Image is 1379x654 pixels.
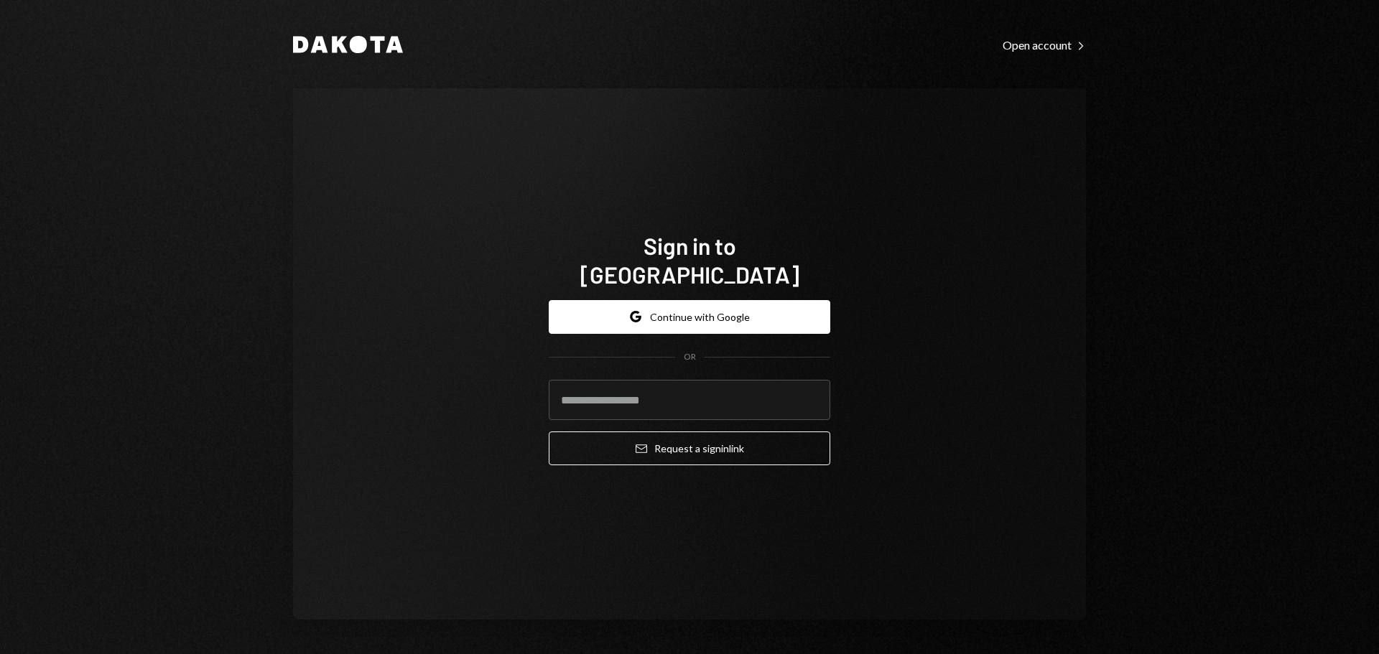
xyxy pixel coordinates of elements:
[684,351,696,363] div: OR
[1003,37,1086,52] a: Open account
[549,431,830,465] button: Request a signinlink
[549,300,830,334] button: Continue with Google
[1003,38,1086,52] div: Open account
[549,231,830,289] h1: Sign in to [GEOGRAPHIC_DATA]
